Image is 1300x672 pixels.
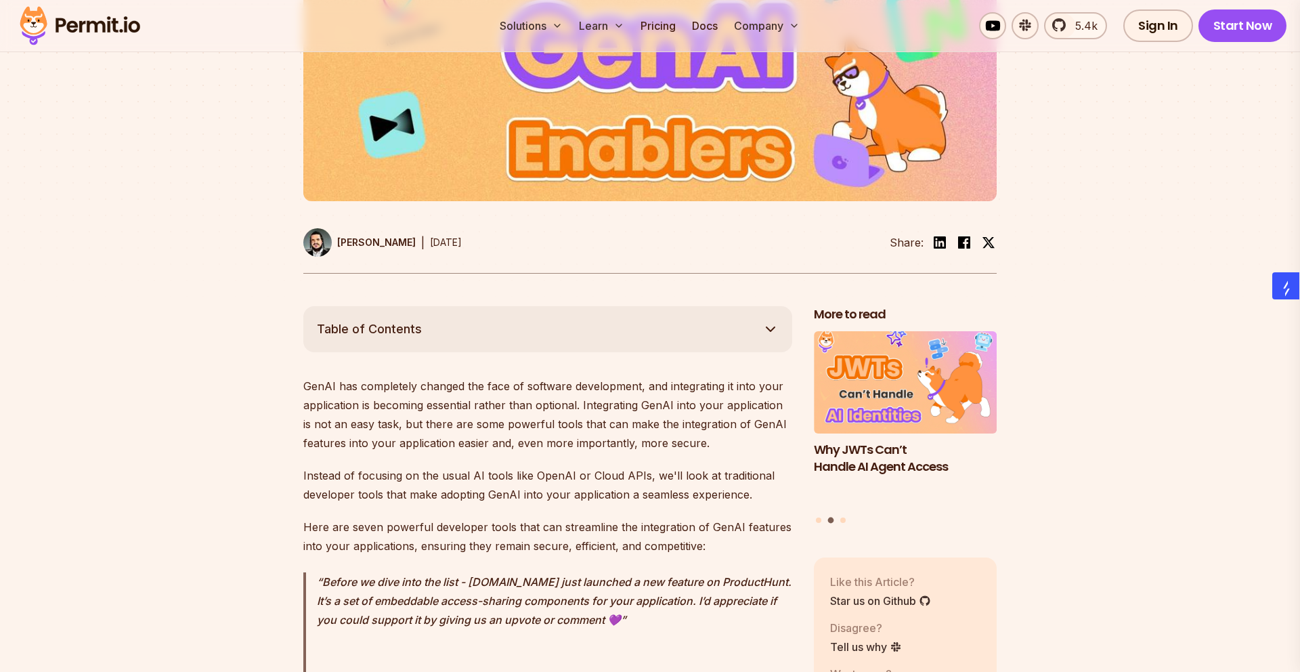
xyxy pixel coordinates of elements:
[816,518,821,523] button: Go to slide 1
[890,234,924,251] li: Share:
[430,236,462,248] time: [DATE]
[814,442,997,476] h3: Why JWTs Can’t Handle AI Agent Access
[494,12,568,39] button: Solutions
[303,306,792,352] button: Table of Contents
[828,518,834,524] button: Go to slide 2
[303,518,792,555] p: Here are seven powerful developer tools that can streamline the integration of GenAI features int...
[14,3,146,49] img: Permit logo
[303,377,792,453] p: GenAI has completely changed the face of software development, and integrating it into your appli...
[830,574,931,590] p: Like this Article?
[840,518,846,523] button: Go to slide 3
[830,620,902,636] p: Disagree?
[932,234,948,251] img: linkedin
[830,639,902,655] a: Tell us why
[303,228,332,257] img: Gabriel L. Manor
[635,12,681,39] a: Pricing
[317,320,422,339] span: Table of Contents
[830,593,931,609] a: Star us on Github
[729,12,805,39] button: Company
[1044,12,1107,39] a: 5.4k
[687,12,723,39] a: Docs
[1198,9,1287,42] a: Start Now
[814,331,997,526] div: Posts
[814,306,997,323] h2: More to read
[303,466,792,504] p: Instead of focusing on the usual AI tools like OpenAI or Cloud APIs, we'll look at traditional de...
[814,331,997,509] li: 2 of 3
[1282,280,1291,297] img: salesgear logo
[337,236,416,249] p: [PERSON_NAME]
[421,234,425,251] div: |
[1123,9,1193,42] a: Sign In
[982,236,995,249] img: twitter
[317,572,792,629] p: Before we dive into the list - [DOMAIN_NAME] just launched a new feature on ProductHunt. It’s a s...
[573,12,630,39] button: Learn
[956,234,972,251] img: facebook
[303,228,416,257] a: [PERSON_NAME]
[1067,18,1098,34] span: 5.4k
[814,331,997,434] img: Why JWTs Can’t Handle AI Agent Access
